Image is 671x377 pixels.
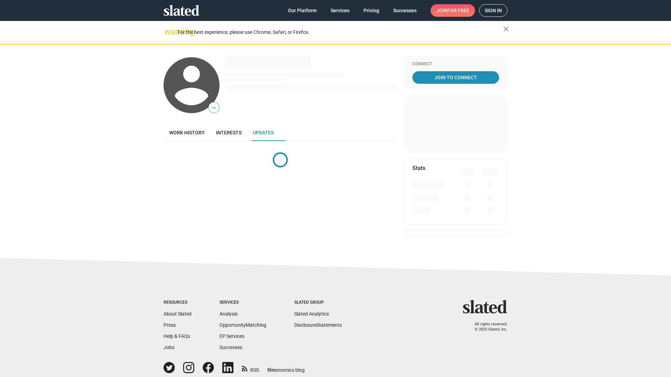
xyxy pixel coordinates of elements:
span: Services [331,4,349,17]
a: Successes [388,4,422,17]
a: Help & FAQs [164,333,190,339]
span: Interests [216,130,241,135]
span: Join [436,4,469,17]
a: Analysis [219,311,238,317]
a: DisclosureStatements [294,322,342,328]
span: Pricing [363,4,379,17]
span: Our Platform [288,4,317,17]
div: Slated Group [294,300,342,305]
a: Press [164,322,176,328]
a: Work history [164,124,210,141]
a: Sign in [479,4,507,17]
a: Services [325,4,355,17]
a: Join To Connect [412,71,499,84]
a: Updates [247,124,279,141]
a: About Slated [164,311,192,317]
span: — [209,103,219,112]
a: Pricing [358,4,385,17]
span: film [267,367,276,373]
div: Resources [164,300,192,305]
a: RSS [242,363,259,374]
div: Services [219,300,266,305]
mat-icon: close [502,25,510,33]
span: Sign in [485,5,502,16]
a: Interests [210,124,247,141]
a: Jobs [164,345,174,350]
a: filmonomics blog [267,361,305,374]
a: EP Services [219,333,244,339]
span: Updates [253,130,274,135]
mat-icon: warning [164,28,173,36]
div: For the best experience, please use Chrome, Safari, or Firefox. [178,28,503,37]
mat-card-title: Stats [412,164,425,172]
div: Connect [412,61,499,67]
span: Join To Connect [414,71,498,84]
a: Successes [219,345,242,350]
a: Joinfor free [431,4,475,17]
span: Work history [169,130,205,135]
a: OpportunityMatching [219,322,266,328]
span: for free [447,4,469,17]
p: All rights reserved. © 2025 Slated, Inc. [467,322,507,332]
span: Successes [393,4,417,17]
a: Our Platform [282,4,322,17]
a: Slated Analytics [294,311,329,317]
